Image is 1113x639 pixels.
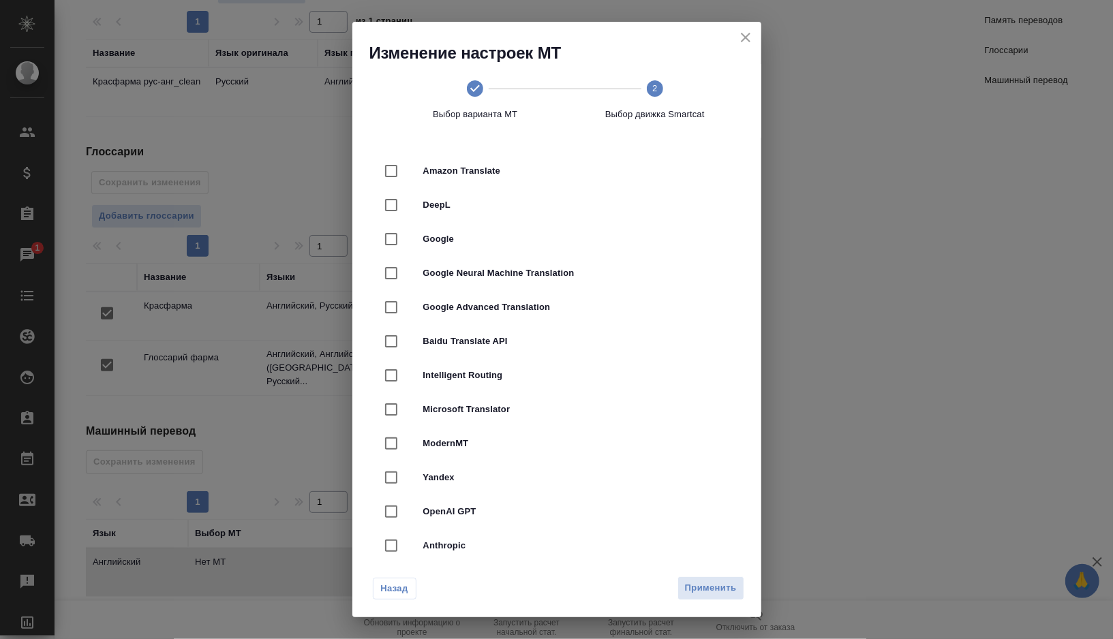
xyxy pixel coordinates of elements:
[423,471,729,484] span: Yandex
[423,539,729,552] span: Anthropic
[373,578,416,599] button: Назад
[374,495,740,529] div: OpenAI GPT
[735,27,756,48] button: close
[374,461,740,495] div: Yandex
[374,290,740,324] div: Google Advanced Translation
[423,403,729,416] span: Microsoft Translator
[423,334,729,348] span: Baidu Translate API
[380,582,409,595] span: Назад
[374,426,740,461] div: ModernMT
[423,505,729,518] span: OpenAI GPT
[374,222,740,256] div: Google
[374,188,740,222] div: DeepL
[423,164,729,178] span: Amazon Translate
[374,529,740,563] div: Anthropic
[677,576,744,600] button: Применить
[391,108,560,121] span: Выбор варианта МТ
[423,266,729,280] span: Google Neural Machine Translation
[374,256,740,290] div: Google Neural Machine Translation
[374,324,740,358] div: Baidu Translate API
[423,198,729,212] span: DeepL
[423,300,729,314] span: Google Advanced Translation
[423,437,729,450] span: ModernMT
[685,580,737,596] span: Применить
[369,42,761,64] h2: Изменение настроек МТ
[374,154,740,188] div: Amazon Translate
[374,392,740,426] div: Microsoft Translator
[570,108,740,121] span: Выбор движка Smartcat
[374,358,740,392] div: Intelligent Routing
[423,369,729,382] span: Intelligent Routing
[652,83,657,93] text: 2
[423,232,729,246] span: Google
